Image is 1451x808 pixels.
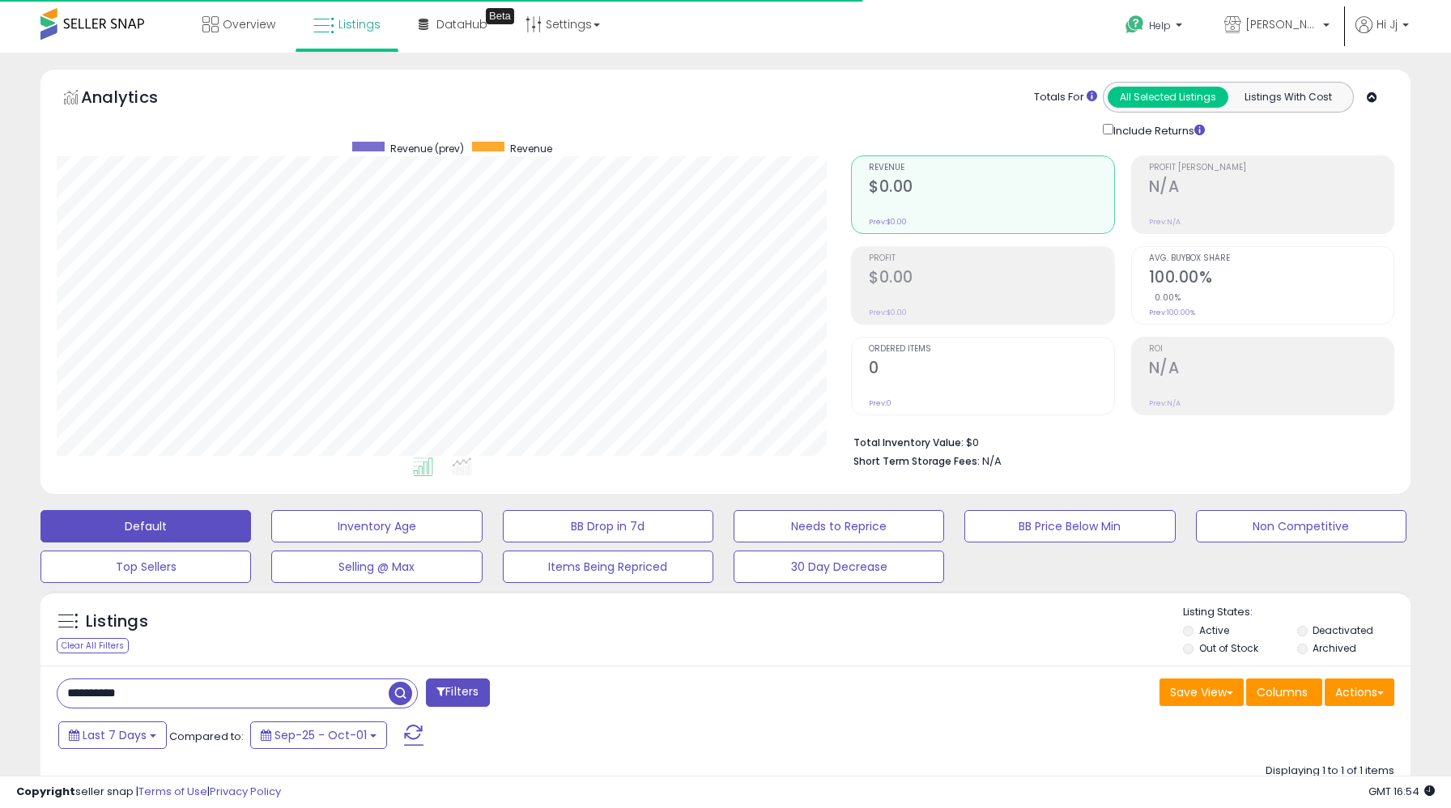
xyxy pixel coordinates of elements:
[1108,87,1228,108] button: All Selected Listings
[734,510,944,542] button: Needs to Reprice
[853,436,964,449] b: Total Inventory Value:
[982,453,1002,469] span: N/A
[869,217,907,227] small: Prev: $0.00
[1313,641,1356,655] label: Archived
[426,678,489,707] button: Filters
[869,398,891,408] small: Prev: 0
[1245,16,1318,32] span: [PERSON_NAME]'s Movies - CA
[1149,268,1394,290] h2: 100.00%
[250,721,387,749] button: Sep-25 - Oct-01
[1199,641,1258,655] label: Out of Stock
[1149,164,1394,172] span: Profit [PERSON_NAME]
[390,142,464,155] span: Revenue (prev)
[1149,217,1181,227] small: Prev: N/A
[1196,510,1406,542] button: Non Competitive
[869,254,1113,263] span: Profit
[338,16,381,32] span: Listings
[869,308,907,317] small: Prev: $0.00
[503,510,713,542] button: BB Drop in 7d
[853,432,1382,451] li: $0
[1149,398,1181,408] small: Prev: N/A
[869,345,1113,354] span: Ordered Items
[83,727,147,743] span: Last 7 Days
[869,177,1113,199] h2: $0.00
[503,551,713,583] button: Items Being Repriced
[1149,291,1181,304] small: 0.00%
[223,16,275,32] span: Overview
[271,551,482,583] button: Selling @ Max
[869,359,1113,381] h2: 0
[869,164,1113,172] span: Revenue
[210,784,281,799] a: Privacy Policy
[1149,177,1394,199] h2: N/A
[1091,121,1224,139] div: Include Returns
[40,551,251,583] button: Top Sellers
[510,142,552,155] span: Revenue
[169,729,244,744] span: Compared to:
[1149,254,1394,263] span: Avg. Buybox Share
[1034,90,1097,105] div: Totals For
[1355,16,1409,53] a: Hi Jj
[86,610,148,633] h5: Listings
[853,454,980,468] b: Short Term Storage Fees:
[1199,623,1229,637] label: Active
[486,8,514,24] div: Tooltip anchor
[274,727,367,743] span: Sep-25 - Oct-01
[16,785,281,800] div: seller snap | |
[1368,784,1435,799] span: 2025-10-9 16:54 GMT
[57,638,129,653] div: Clear All Filters
[138,784,207,799] a: Terms of Use
[1377,16,1398,32] span: Hi Jj
[1113,2,1198,53] a: Help
[1183,605,1411,620] p: Listing States:
[869,268,1113,290] h2: $0.00
[1149,345,1394,354] span: ROI
[1313,623,1373,637] label: Deactivated
[436,16,487,32] span: DataHub
[1266,763,1394,779] div: Displaying 1 to 1 of 1 items
[1246,678,1322,706] button: Columns
[16,784,75,799] strong: Copyright
[1149,359,1394,381] h2: N/A
[58,721,167,749] button: Last 7 Days
[734,551,944,583] button: 30 Day Decrease
[1125,15,1145,35] i: Get Help
[1325,678,1394,706] button: Actions
[1257,684,1308,700] span: Columns
[1149,308,1195,317] small: Prev: 100.00%
[81,86,189,113] h5: Analytics
[1228,87,1348,108] button: Listings With Cost
[1160,678,1244,706] button: Save View
[40,510,251,542] button: Default
[271,510,482,542] button: Inventory Age
[1149,19,1171,32] span: Help
[964,510,1175,542] button: BB Price Below Min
